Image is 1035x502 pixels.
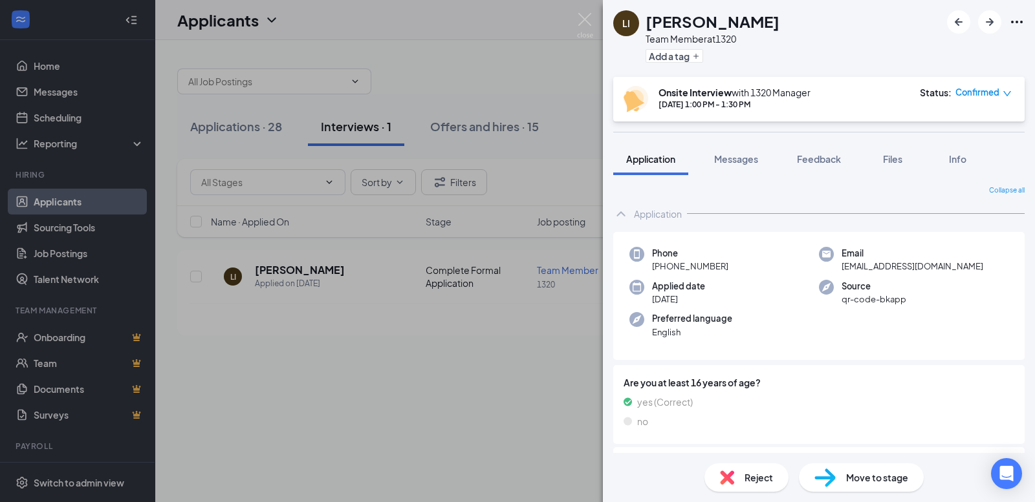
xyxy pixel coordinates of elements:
[846,470,908,485] span: Move to stage
[646,10,779,32] h1: [PERSON_NAME]
[652,326,732,339] span: English
[1009,14,1025,30] svg: Ellipses
[947,10,970,34] button: ArrowLeftNew
[652,312,732,325] span: Preferred language
[613,206,629,222] svg: ChevronUp
[626,153,675,165] span: Application
[637,414,648,428] span: no
[842,247,983,260] span: Email
[659,86,811,99] div: with 1320 Manager
[652,260,728,273] span: [PHONE_NUMBER]
[646,49,703,63] button: PlusAdd a tag
[652,293,705,306] span: [DATE]
[920,86,952,99] div: Status :
[624,375,1014,390] span: Are you at least 16 years of age?
[652,280,705,293] span: Applied date
[883,153,902,165] span: Files
[692,52,700,60] svg: Plus
[637,395,693,409] span: yes (Correct)
[659,99,811,110] div: [DATE] 1:00 PM - 1:30 PM
[982,14,997,30] svg: ArrowRight
[1003,89,1012,98] span: down
[991,458,1022,489] div: Open Intercom Messenger
[842,260,983,273] span: [EMAIL_ADDRESS][DOMAIN_NAME]
[978,10,1001,34] button: ArrowRight
[714,153,758,165] span: Messages
[745,470,773,485] span: Reject
[797,153,841,165] span: Feedback
[949,153,966,165] span: Info
[622,17,630,30] div: LI
[951,14,966,30] svg: ArrowLeftNew
[646,32,779,45] div: Team Member at 1320
[842,293,906,306] span: qr-code-bkapp
[634,207,682,220] div: Application
[659,87,732,98] b: Onsite Interview
[955,86,999,99] span: Confirmed
[652,247,728,260] span: Phone
[989,185,1025,196] span: Collapse all
[842,280,906,293] span: Source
